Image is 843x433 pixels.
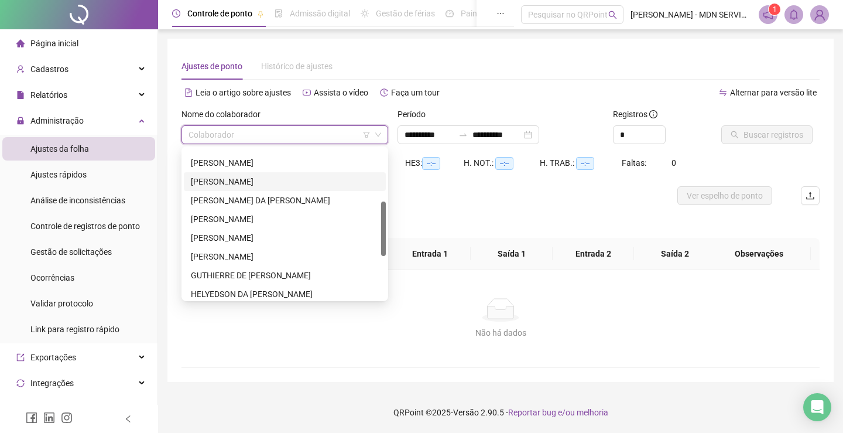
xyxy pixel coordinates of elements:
[391,88,440,97] span: Faça um tour
[16,65,25,73] span: user-add
[811,6,828,23] img: 18711
[707,238,811,270] th: Observações
[191,213,379,226] div: [PERSON_NAME]
[380,88,388,97] span: history
[290,9,350,18] span: Admissão digital
[453,408,479,417] span: Versão
[471,238,553,270] th: Saída 1
[730,88,817,97] span: Alternar para versão lite
[187,9,252,18] span: Controle de ponto
[30,247,112,257] span: Gestão de solicitações
[30,221,140,231] span: Controle de registros de ponto
[540,156,622,170] div: H. TRAB.:
[671,158,676,168] span: 0
[196,326,806,339] div: Não há dados
[172,9,180,18] span: clock-circle
[30,116,84,125] span: Administração
[630,8,752,21] span: [PERSON_NAME] - MDN SERVICE ELETROMECANICA EIRELI ME
[376,9,435,18] span: Gestão de férias
[184,154,386,172] div: DIOGO BENIGNO BATISTA
[16,39,25,47] span: home
[261,62,333,71] span: Histórico de ajustes
[314,88,368,97] span: Assista o vídeo
[576,157,594,170] span: --:--
[26,412,37,424] span: facebook
[461,9,506,18] span: Painel do DP
[422,157,440,170] span: --:--
[806,191,815,200] span: upload
[495,157,513,170] span: --:--
[30,196,125,205] span: Análise de inconsistências
[361,9,369,18] span: sun
[158,392,843,433] footer: QRPoint © 2025 - 2.90.5 -
[613,108,657,121] span: Registros
[184,172,386,191] div: FELIPE NUNES BRITO
[184,266,386,285] div: GUTHIERRE DE OLIVEIRA BRITO
[191,175,379,188] div: [PERSON_NAME]
[184,191,386,210] div: FELIPE OLIVEIRA DA CONCEICAO ROCHA
[30,90,67,100] span: Relatórios
[677,186,772,205] button: Ver espelho de ponto
[375,131,382,138] span: down
[649,110,657,118] span: info-circle
[30,273,74,282] span: Ocorrências
[16,379,25,387] span: sync
[16,91,25,99] span: file
[184,285,386,304] div: HELYEDSON DA SILVA LIMA
[124,415,132,423] span: left
[397,108,433,121] label: Período
[191,250,379,263] div: [PERSON_NAME]
[446,9,454,18] span: dashboard
[184,210,386,229] div: FRANCISCO ADRIAN CASTELO DE OLIVEIRA
[634,238,716,270] th: Saída 2
[30,39,78,48] span: Página inicial
[508,408,608,417] span: Reportar bug e/ou melhoria
[196,88,291,97] span: Leia o artigo sobre ajustes
[303,88,311,97] span: youtube
[191,231,379,244] div: [PERSON_NAME]
[275,9,283,18] span: file-done
[181,62,242,71] span: Ajustes de ponto
[405,156,464,170] div: HE 3:
[30,170,87,179] span: Ajustes rápidos
[789,9,799,20] span: bell
[719,88,727,97] span: swap
[191,156,379,169] div: [PERSON_NAME]
[181,108,268,121] label: Nome do colaborador
[30,325,119,334] span: Link para registro rápido
[30,144,89,154] span: Ajustes da folha
[30,404,78,414] span: Acesso à API
[30,379,74,388] span: Integrações
[773,5,777,13] span: 1
[389,238,471,270] th: Entrada 1
[622,158,648,168] span: Faltas:
[717,247,801,260] span: Observações
[30,64,68,74] span: Cadastros
[769,4,780,15] sup: 1
[30,353,76,362] span: Exportações
[458,130,468,139] span: swap-right
[30,299,93,308] span: Validar protocolo
[608,11,617,19] span: search
[184,247,386,266] div: GERARDO INACIO DE SOUSA
[16,353,25,362] span: export
[191,194,379,207] div: [PERSON_NAME] DA [PERSON_NAME]
[191,269,379,282] div: GUTHIERRE DE [PERSON_NAME]
[803,393,831,421] div: Open Intercom Messenger
[257,11,264,18] span: pushpin
[553,238,635,270] th: Entrada 2
[464,156,540,170] div: H. NOT.:
[763,9,773,20] span: notification
[458,130,468,139] span: to
[61,412,73,424] span: instagram
[16,117,25,125] span: lock
[184,88,193,97] span: file-text
[496,9,505,18] span: ellipsis
[191,288,379,301] div: HELYEDSON DA [PERSON_NAME]
[184,229,386,247] div: FRANCISCO DE ASSIS SILVA OLIVEIRA
[721,125,813,144] button: Buscar registros
[363,131,370,138] span: filter
[43,412,55,424] span: linkedin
